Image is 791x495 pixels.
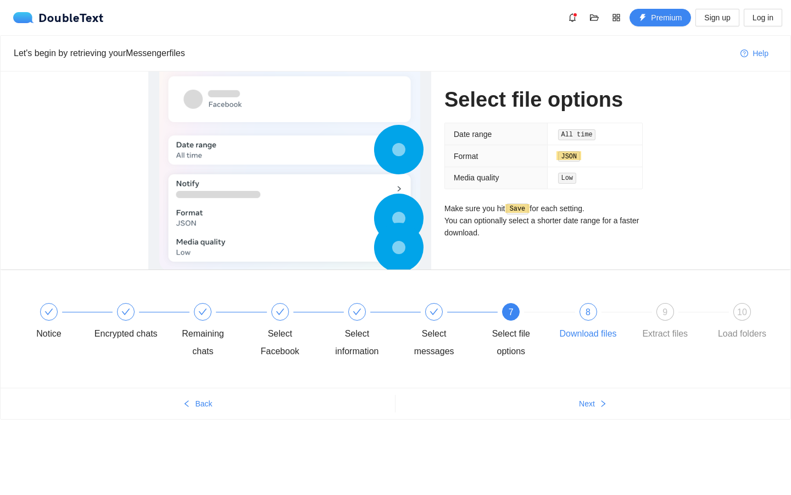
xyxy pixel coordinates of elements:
span: Back [195,398,212,410]
span: Format [454,152,478,161]
span: check [430,307,438,316]
div: Select Facebook [248,325,312,360]
span: Premium [651,12,682,24]
div: Select messages [402,325,466,360]
code: Low [558,173,576,184]
div: Extract files [642,325,688,343]
code: Save [506,204,528,215]
div: 7Select file options [479,303,556,360]
span: Media quality [454,173,499,182]
span: thunderbolt [639,14,647,23]
span: check [353,307,361,316]
span: right [599,400,607,409]
div: Notice [17,303,94,343]
h1: Select file options [444,87,643,113]
span: Date range [454,130,492,139]
span: Log in [753,12,773,24]
img: logo [13,12,38,23]
div: Remaining chats [171,325,235,360]
span: 8 [586,307,591,317]
div: Select messages [402,303,479,360]
span: Sign up [704,12,730,24]
button: bell [564,9,581,26]
div: 10Load folders [710,303,774,343]
div: Load folders [718,325,766,343]
button: thunderboltPremium [630,9,691,26]
div: Remaining chats [171,303,248,360]
div: Encrypted chats [94,303,171,343]
p: Make sure you hit for each setting. You can optionally select a shorter date range for a faster d... [444,202,643,239]
code: JSON [558,151,580,162]
div: Let's begin by retrieving your Messenger files [14,46,732,60]
span: check [198,307,207,316]
button: Nextright [396,395,790,413]
span: Next [579,398,595,410]
span: 7 [509,307,514,317]
div: Select file options [479,325,543,360]
span: 9 [662,307,667,317]
div: Select information [325,325,389,360]
span: check [121,307,130,316]
button: Log in [744,9,782,26]
span: appstore [608,13,625,22]
div: DoubleText [13,12,104,23]
div: Select Facebook [248,303,325,360]
span: folder-open [586,13,603,22]
span: check [276,307,285,316]
div: 9Extract files [633,303,710,343]
span: check [44,307,53,316]
span: 10 [737,307,747,317]
span: left [183,400,191,409]
button: Sign up [695,9,739,26]
button: folder-open [586,9,603,26]
div: Encrypted chats [94,325,158,343]
span: question-circle [740,50,748,58]
a: logoDoubleText [13,12,104,23]
button: leftBack [1,395,395,413]
div: Select information [325,303,402,360]
code: All time [558,129,596,140]
div: Notice [36,325,61,343]
div: Download files [560,325,617,343]
span: Help [753,47,768,59]
span: bell [564,13,581,22]
button: question-circleHelp [732,45,777,62]
button: appstore [608,9,625,26]
div: 8Download files [556,303,633,343]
